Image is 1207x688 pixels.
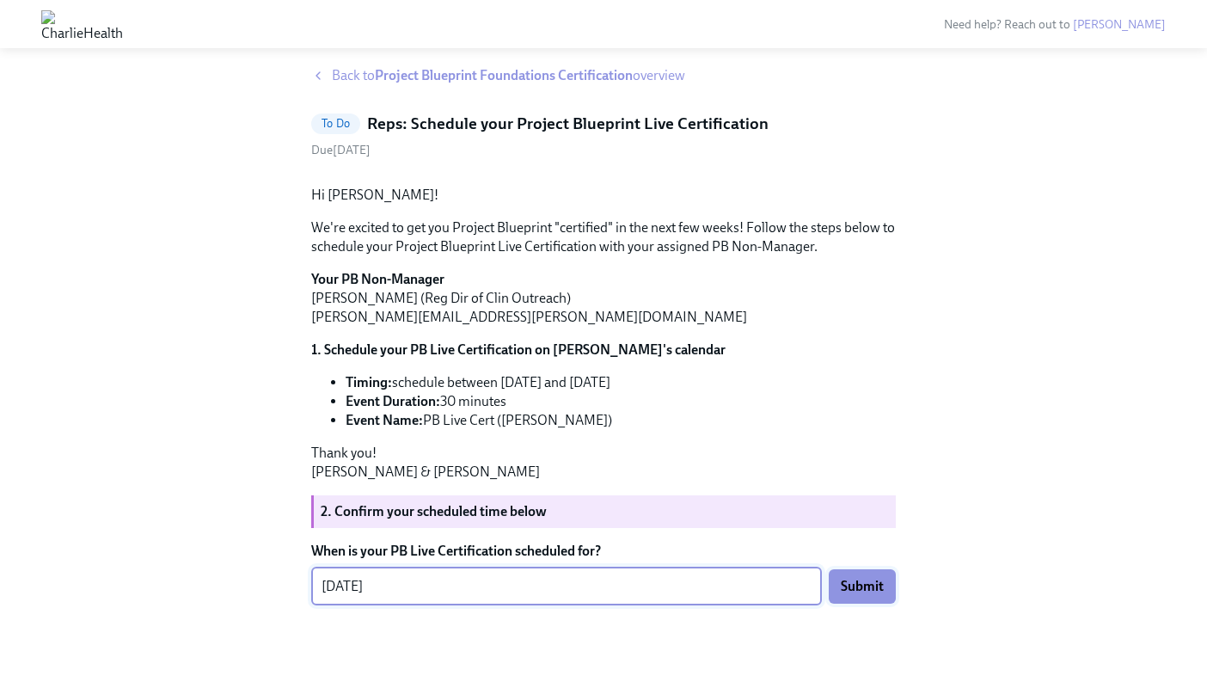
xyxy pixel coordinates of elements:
[367,113,769,135] h5: Reps: Schedule your Project Blueprint Live Certification
[375,67,633,83] strong: Project Blueprint Foundations Certification
[311,542,896,561] label: When is your PB Live Certification scheduled for?
[311,341,726,358] strong: 1. Schedule your PB Live Certification on [PERSON_NAME]'s calendar
[311,218,896,256] p: We're excited to get you Project Blueprint "certified" in the next few weeks! Follow the steps be...
[841,578,884,595] span: Submit
[346,412,423,428] strong: Event Name:
[346,393,440,409] strong: Event Duration:
[1073,17,1166,32] a: [PERSON_NAME]
[311,186,896,205] p: Hi [PERSON_NAME]!
[311,270,896,327] p: [PERSON_NAME] (Reg Dir of Clin Outreach) [PERSON_NAME][EMAIL_ADDRESS][PERSON_NAME][DOMAIN_NAME]
[311,143,371,157] span: Wednesday, September 3rd 2025, 12:00 pm
[321,503,547,519] strong: 2. Confirm your scheduled time below
[346,373,896,392] li: schedule between [DATE] and [DATE]
[41,10,123,38] img: CharlieHealth
[311,117,360,130] span: To Do
[322,576,812,597] textarea: [DATE]
[311,271,444,287] strong: Your PB Non-Manager
[829,569,896,604] button: Submit
[346,392,896,411] li: 30 minutes
[332,66,685,85] span: Back to overview
[311,444,896,482] p: Thank you! [PERSON_NAME] & [PERSON_NAME]
[346,374,392,390] strong: Timing:
[311,66,896,85] a: Back toProject Blueprint Foundations Certificationoverview
[944,17,1166,32] span: Need help? Reach out to
[346,411,896,430] li: PB Live Cert ([PERSON_NAME])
